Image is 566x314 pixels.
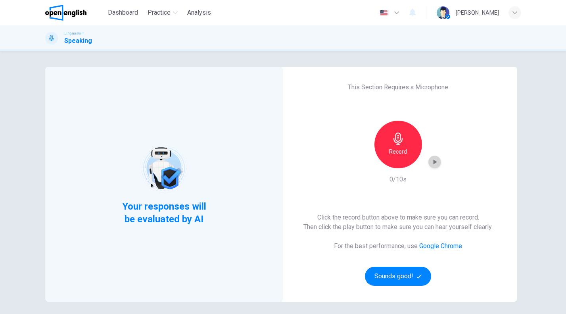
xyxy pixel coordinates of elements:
[303,213,493,232] h6: Click the record button above to make sure you can record. Then click the play button to make sur...
[389,175,407,184] h6: 0/10s
[108,8,138,17] span: Dashboard
[374,121,422,168] button: Record
[348,83,448,92] h6: This Section Requires a Microphone
[419,242,462,250] a: Google Chrome
[45,5,105,21] a: OpenEnglish logo
[365,267,432,286] button: Sounds good!
[64,31,84,36] span: Linguaskill
[456,8,499,17] div: [PERSON_NAME]
[105,6,141,20] button: Dashboard
[184,6,214,20] button: Analysis
[148,8,171,17] span: Practice
[334,241,462,251] h6: For the best performance, use
[187,8,211,17] span: Analysis
[116,200,212,225] span: Your responses will be evaluated by AI
[139,143,189,193] img: robot icon
[64,36,92,46] h1: Speaking
[389,147,407,156] h6: Record
[437,6,449,19] img: Profile picture
[144,6,181,20] button: Practice
[45,5,87,21] img: OpenEnglish logo
[379,10,389,16] img: en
